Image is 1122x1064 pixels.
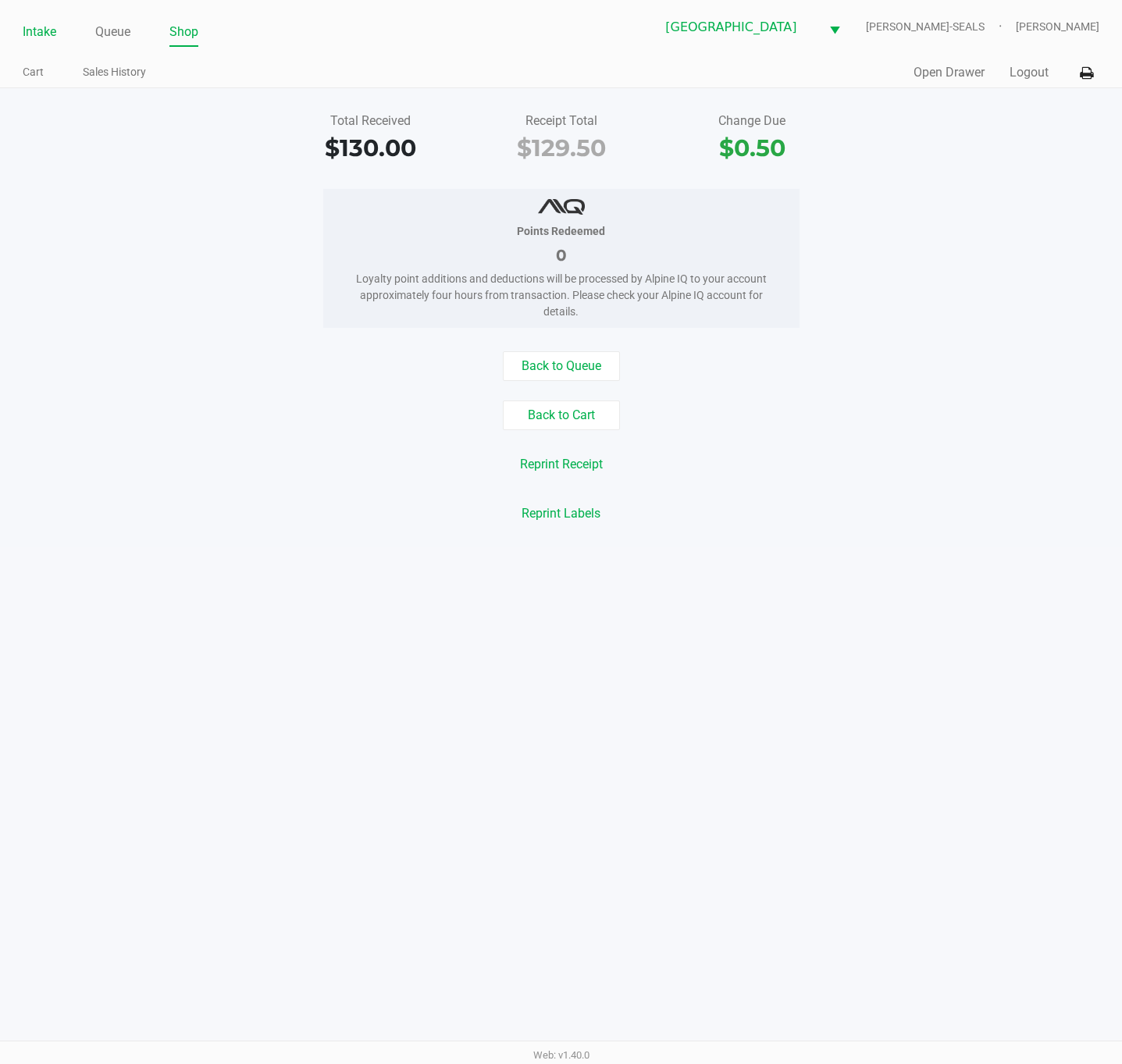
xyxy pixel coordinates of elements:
[347,244,776,267] div: 0
[503,351,620,381] button: Back to Queue
[668,130,836,165] div: $0.50
[287,130,454,165] div: $130.00
[914,63,985,82] button: Open Drawer
[820,9,850,45] button: Select
[510,450,613,479] button: Reprint Receipt
[23,21,56,43] a: Intake
[533,1049,589,1061] span: Web: v1.40.0
[83,62,146,82] a: Sales History
[169,21,198,43] a: Shop
[287,112,454,130] div: Total Received
[477,112,645,130] div: Receipt Total
[866,19,1016,35] span: [PERSON_NAME]-SEALS
[1010,63,1049,82] button: Logout
[665,18,810,37] span: [GEOGRAPHIC_DATA]
[347,223,776,240] div: Points Redeemed
[23,62,44,82] a: Cart
[347,271,776,320] div: Loyalty point additions and deductions will be processed by Alpine IQ to your account approximate...
[503,400,620,430] button: Back to Cart
[477,130,645,165] div: $129.50
[511,499,611,528] button: Reprint Labels
[1016,19,1099,35] span: [PERSON_NAME]
[95,21,130,43] a: Queue
[668,112,836,130] div: Change Due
